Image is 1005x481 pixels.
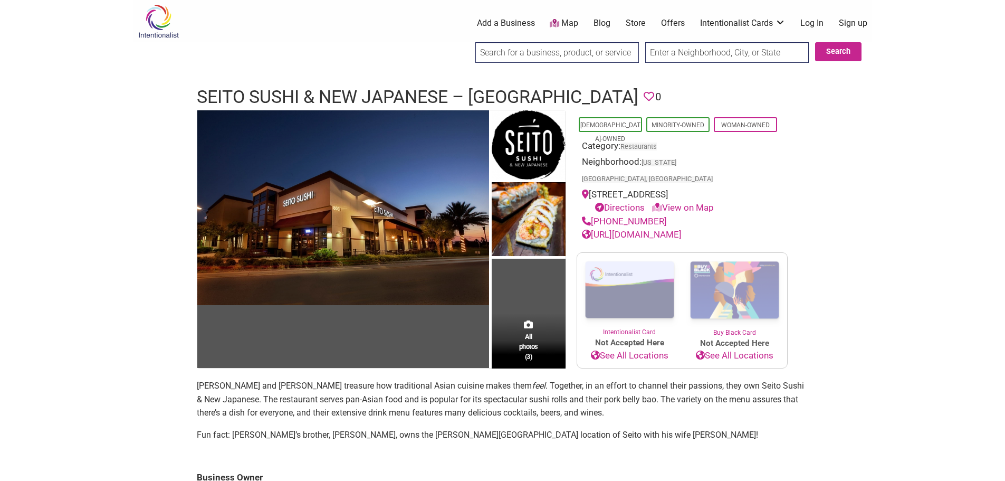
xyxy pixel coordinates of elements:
[532,381,545,391] em: feel
[645,42,809,63] input: Enter a Neighborhood, City, or State
[655,89,661,105] span: 0
[700,17,786,29] a: Intentionalist Cards
[642,159,676,166] span: [US_STATE]
[577,253,682,327] img: Intentionalist Card
[582,176,713,183] span: [GEOGRAPHIC_DATA], [GEOGRAPHIC_DATA]
[477,17,535,29] a: Add a Business
[582,216,667,227] a: [PHONE_NUMBER]
[582,188,782,215] div: [STREET_ADDRESS]
[721,121,770,129] a: Woman-Owned
[197,379,809,420] p: [PERSON_NAME] and [PERSON_NAME] treasure how traditional Asian cuisine makes them . Together, in ...
[519,332,538,362] span: All photos (3)
[577,337,682,349] span: Not Accepted Here
[577,349,682,363] a: See All Locations
[682,349,787,363] a: See All Locations
[582,229,682,240] a: [URL][DOMAIN_NAME]
[682,253,787,337] a: Buy Black Card
[594,17,610,29] a: Blog
[550,17,578,30] a: Map
[197,428,809,442] p: Fun fact: [PERSON_NAME]’s brother, [PERSON_NAME], owns the [PERSON_NAME][GEOGRAPHIC_DATA] locatio...
[595,202,645,213] a: Directions
[652,202,714,213] a: View on Map
[682,337,787,350] span: Not Accepted Here
[661,17,685,29] a: Offers
[582,139,782,156] div: Category:
[580,121,640,143] a: [DEMOGRAPHIC_DATA]-Owned
[620,143,657,150] a: Restaurants
[197,84,638,110] h1: Seito Sushi & New Japanese – [GEOGRAPHIC_DATA]
[475,42,639,63] input: Search for a business, product, or service
[133,4,184,39] img: Intentionalist
[682,253,787,328] img: Buy Black Card
[652,121,704,129] a: Minority-Owned
[577,253,682,337] a: Intentionalist Card
[582,155,782,188] div: Neighborhood:
[839,17,867,29] a: Sign up
[800,17,824,29] a: Log In
[815,42,862,61] button: Search
[626,17,646,29] a: Store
